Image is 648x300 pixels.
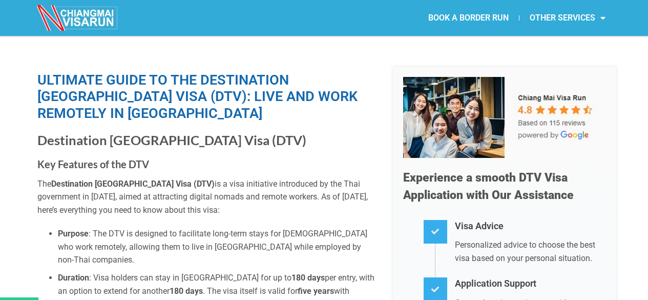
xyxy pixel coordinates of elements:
strong: Duration [58,273,89,283]
li: : The DTV is designed to facilitate long-term stays for [DEMOGRAPHIC_DATA] who work remotely, all... [58,227,378,267]
h4: Application Support [455,276,606,291]
a: OTHER SERVICES [519,6,616,30]
strong: Purpose [58,229,89,238]
span: Experience a smooth DTV Visa Application with Our Assistance [403,171,574,202]
p: Personalized advice to choose the best visa based on your personal situation. [455,238,606,265]
strong: Destination [GEOGRAPHIC_DATA] Visa (DTV) [51,179,215,189]
strong: 180 days [170,286,203,296]
p: The is a visa initiative introduced by the Thai government in [DATE], aimed at attracting digital... [37,177,378,217]
h3: Key Features of the DTV [37,156,378,172]
h2: Destination [GEOGRAPHIC_DATA] Visa (DTV) [37,132,378,149]
a: BOOK A BORDER RUN [418,6,519,30]
strong: 180 days [291,273,325,283]
strong: five years [298,286,334,296]
h1: Ultimate Guide to the Destination [GEOGRAPHIC_DATA] Visa (DTV): Live and Work Remotely in [GEOGRA... [37,72,378,122]
nav: Menu [324,6,616,30]
h4: Visa Advice [455,219,606,234]
img: Our 5-star team [403,77,606,158]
